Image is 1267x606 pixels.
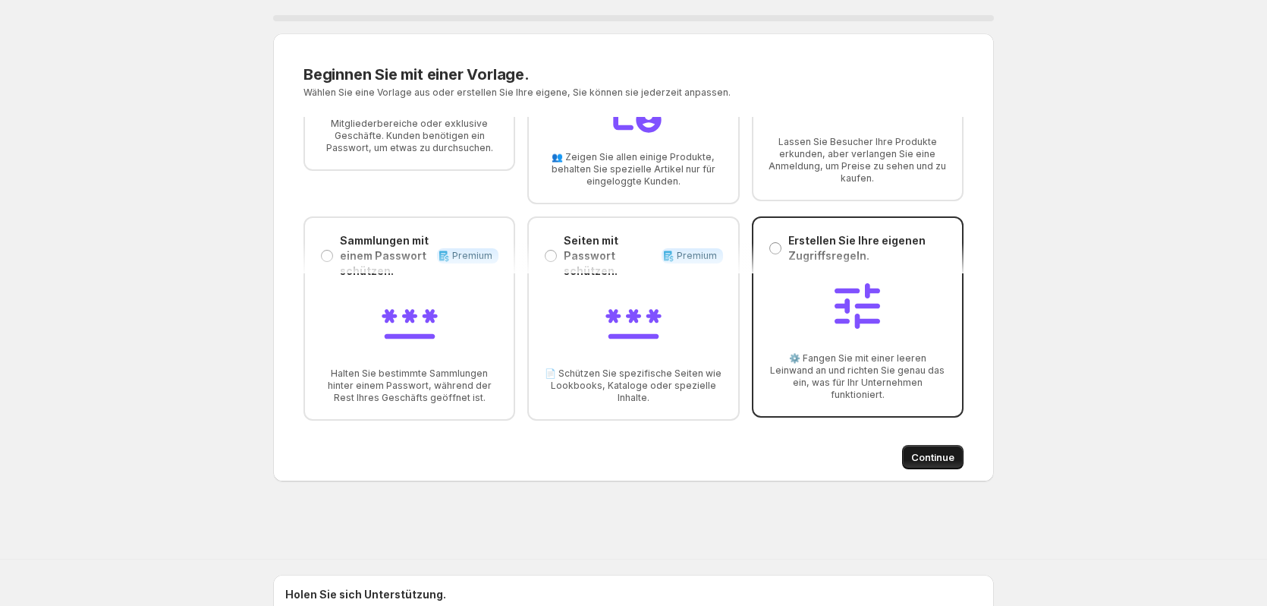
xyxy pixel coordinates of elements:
span: Lassen Sie Besucher Ihre Produkte erkunden, aber verlangen Sie eine Anmeldung, um Preise zu sehen... [769,136,947,185]
img: Build your own access rules [827,276,888,336]
img: Password-protect pages [603,291,664,352]
span: Premium [677,250,717,262]
p: Erstellen Sie Ihre eigenen Zugriffsregeln. [788,233,947,264]
span: 🔒 Perfekt für Großhandel, Mitgliederbereiche oder exklusive Geschäfte. Kunden benötigen ein Passw... [320,106,498,154]
h2: Holen Sie sich Unterstützung. [285,587,982,602]
span: 👥 Zeigen Sie allen einige Produkte, behalten Sie spezielle Artikel nur für eingeloggte Kunden. [544,151,722,188]
p: Sammlungen mit einem Passwort schützen. [340,233,431,279]
span: Premium [452,250,492,262]
span: 📄 Schützen Sie spezifische Seiten wie Lookbooks, Kataloge oder spezielle Inhalte. [544,368,722,404]
p: Wählen Sie eine Vorlage aus oder erstellen Sie Ihre eigene, Sie können sie jederzeit anpassen. [303,87,841,99]
p: Seiten mit Passwort schützen. [564,233,655,279]
span: ⚙️ Fangen Sie mit einer leeren Leinwand an und richten Sie genau das ein, was für Ihr Unternehmen... [769,352,947,401]
span: Halten Sie bestimmte Sammlungen hinter einem Passwort, während der Rest Ihres Geschäfts geöffnet ... [320,368,498,404]
span: Continue [911,450,954,465]
span: Beginnen Sie mit einer Vorlage. [303,65,530,84]
button: Continue [902,445,964,469]
img: Password-protect collections [379,291,440,352]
